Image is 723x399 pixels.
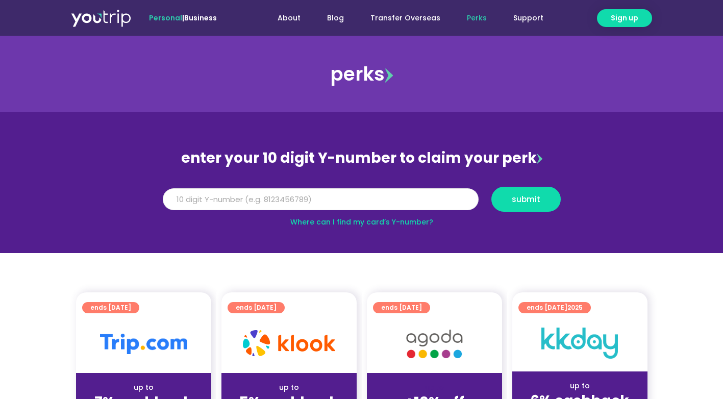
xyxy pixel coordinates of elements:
[357,9,454,28] a: Transfer Overseas
[290,217,433,227] a: Where can I find my card’s Y-number?
[149,13,217,23] span: |
[158,145,566,171] div: enter your 10 digit Y-number to claim your perk
[163,188,479,211] input: 10 digit Y-number (e.g. 8123456789)
[491,187,561,212] button: submit
[381,302,422,313] span: ends [DATE]
[518,302,591,313] a: ends [DATE]2025
[454,9,500,28] a: Perks
[500,9,557,28] a: Support
[520,381,639,391] div: up to
[597,9,652,27] a: Sign up
[84,382,203,393] div: up to
[264,9,314,28] a: About
[230,382,348,393] div: up to
[373,302,430,313] a: ends [DATE]
[611,13,638,23] span: Sign up
[425,382,444,392] span: up to
[244,9,557,28] nav: Menu
[90,302,131,313] span: ends [DATE]
[314,9,357,28] a: Blog
[512,195,540,203] span: submit
[163,187,561,219] form: Y Number
[236,302,277,313] span: ends [DATE]
[184,13,217,23] a: Business
[527,302,583,313] span: ends [DATE]
[228,302,285,313] a: ends [DATE]
[149,13,182,23] span: Personal
[82,302,139,313] a: ends [DATE]
[567,303,583,312] span: 2025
